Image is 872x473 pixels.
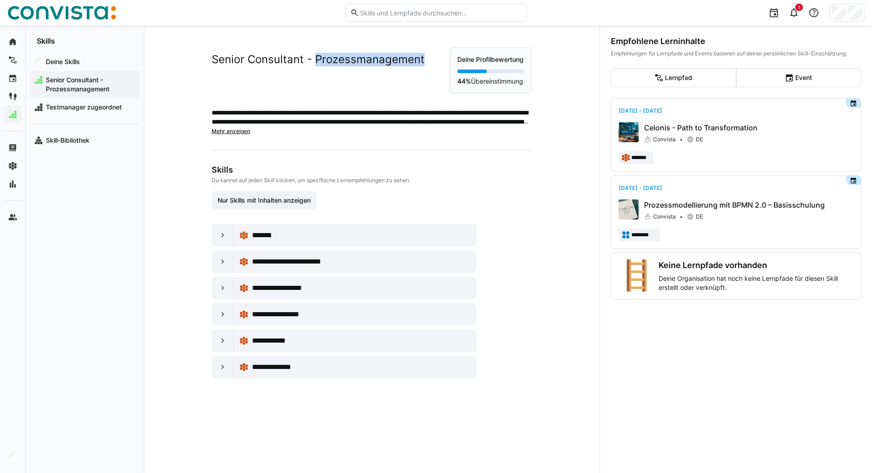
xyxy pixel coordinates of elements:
p: Prozessmodellierung mit BPMN 2.0 – Basisschulung [644,199,853,210]
p: Du kannst auf jeden Skill klicken, um spezifische Lernempfehlungen zu sehen. [212,177,530,184]
strong: 44% [457,77,471,85]
span: Mehr anzeigen [212,128,250,134]
div: Empfohlene Lerninhalte [611,36,861,46]
span: Testmanager zugeordnet [45,103,135,112]
img: Celonis - Path to Transformation [619,122,639,142]
div: 🪜 [619,260,655,292]
span: Convista [653,136,676,143]
p: Celonis - Path to Transformation [644,122,853,133]
span: [DATE] - [DATE] [619,184,662,191]
span: Convista [653,213,676,220]
span: DE [696,136,703,143]
eds-button-option: Lernpfad [611,68,736,87]
h2: Senior Consultant - Prozessmanagement [212,53,425,66]
eds-button-option: Event [736,68,862,87]
span: [DATE] - [DATE] [619,107,662,114]
img: Prozessmodellierung mit BPMN 2.0 – Basisschulung [619,199,639,219]
div: Empfehlungen für Lernpfade und Events basieren auf deiner persönlichen Skill-Einschätzung. [611,50,861,57]
span: 1 [798,5,800,10]
h3: Skills [212,165,530,175]
button: Nur Skills mit Inhalten anzeigen [212,191,317,209]
span: Nur Skills mit Inhalten anzeigen [216,196,312,205]
p: Übereinstimmung [457,77,524,86]
h3: Keine Lernpfade vorhanden [659,260,853,270]
input: Skills und Lernpfade durchsuchen… [359,9,522,17]
p: Deine Profilbewertung [457,55,524,64]
span: Senior Consultant - Prozessmanagement [45,75,135,94]
span: DE [696,213,703,220]
p: Deine Organisation hat noch keine Lernpfade für diesen Skill erstellt oder verknüpft. [659,274,853,292]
